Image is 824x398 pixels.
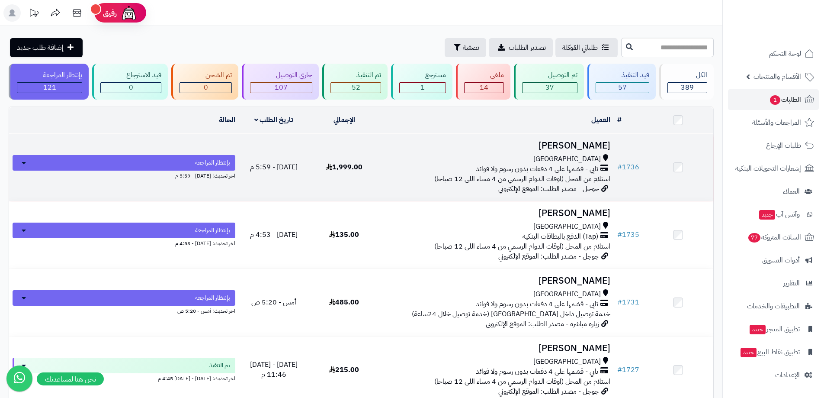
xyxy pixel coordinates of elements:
[465,83,503,93] div: 14
[617,365,639,375] a: #1727
[23,4,45,24] a: تحديثات المنصة
[728,135,819,156] a: طلبات الإرجاع
[7,64,90,100] a: بإنتظار المراجعة 121
[617,162,622,172] span: #
[129,82,133,93] span: 0
[498,184,599,194] span: جوجل - مصدر الطلب: الموقع الإلكتروني
[775,369,800,381] span: الإعدادات
[250,230,298,240] span: [DATE] - 4:53 م
[275,82,288,93] span: 107
[728,250,819,271] a: أدوات التسويق
[13,306,235,315] div: اخر تحديث: أمس - 5:20 ص
[383,141,610,151] h3: [PERSON_NAME]
[329,365,359,375] span: 215.00
[617,297,639,307] a: #1731
[333,115,355,125] a: الإجمالي
[765,23,816,42] img: logo-2.png
[533,222,601,232] span: [GEOGRAPHIC_DATA]
[596,70,649,80] div: قيد التنفيذ
[681,82,694,93] span: 389
[43,82,56,93] span: 121
[434,376,610,387] span: استلام من المحل (اوقات الدوام الرسمي من 4 مساء اللى 12 صباحا)
[749,323,800,335] span: تطبيق المتجر
[321,64,389,100] a: تم التنفيذ 52
[120,4,138,22] img: ai-face.png
[10,38,83,57] a: إضافة طلب جديد
[330,70,381,80] div: تم التنفيذ
[728,365,819,385] a: الإعدادات
[486,319,599,329] span: زيارة مباشرة - مصدر الطلب: الموقع الإلكتروني
[617,115,622,125] a: #
[728,296,819,317] a: التطبيقات والخدمات
[434,241,610,252] span: استلام من المحل (اوقات الدوام الرسمي من 4 مساء اللى 12 صباحا)
[617,297,622,307] span: #
[522,70,577,80] div: تم التوصيل
[254,115,294,125] a: تاريخ الطلب
[562,42,598,53] span: طلباتي المُوكلة
[195,159,230,167] span: بإنتظار المراجعة
[13,373,235,382] div: اخر تحديث: [DATE] - [DATE] 4:45 م
[667,70,707,80] div: الكل
[195,294,230,302] span: بإنتظار المراجعة
[769,48,801,60] span: لوحة التحكم
[728,227,819,248] a: السلات المتروكة77
[533,357,601,367] span: [GEOGRAPHIC_DATA]
[240,64,321,100] a: جاري التوصيل 107
[591,115,610,125] a: العميل
[180,70,232,80] div: تم الشحن
[412,309,610,319] span: خدمة توصيل داخل [GEOGRAPHIC_DATA] (خدمة توصيل خلال 24ساعة)
[219,115,235,125] a: الحالة
[728,319,819,340] a: تطبيق المتجرجديد
[728,43,819,64] a: لوحة التحكم
[735,162,801,175] span: إشعارات التحويلات البنكية
[545,82,554,93] span: 37
[480,82,488,93] span: 14
[101,83,161,93] div: 0
[209,361,230,370] span: تم التنفيذ
[329,230,359,240] span: 135.00
[533,289,601,299] span: [GEOGRAPHIC_DATA]
[250,83,312,93] div: 107
[476,367,598,377] span: تابي - قسّمها على 4 دفعات بدون رسوم ولا فوائد
[741,348,757,357] span: جديد
[617,162,639,172] a: #1736
[523,83,577,93] div: 37
[728,89,819,110] a: الطلبات1
[753,71,801,83] span: الأقسام والمنتجات
[250,70,312,80] div: جاري التوصيل
[420,82,425,93] span: 1
[728,181,819,202] a: العملاء
[383,276,610,286] h3: [PERSON_NAME]
[250,359,298,380] span: [DATE] - [DATE] 11:46 م
[728,342,819,362] a: تطبيق نقاط البيعجديد
[383,208,610,218] h3: [PERSON_NAME]
[100,70,161,80] div: قيد الاسترجاع
[766,139,801,152] span: طلبات الإرجاع
[352,82,360,93] span: 52
[251,297,296,307] span: أمس - 5:20 ص
[204,82,208,93] span: 0
[103,8,117,18] span: رفيق
[90,64,170,100] a: قيد الاسترجاع 0
[454,64,512,100] a: ملغي 14
[180,83,231,93] div: 0
[476,164,598,174] span: تابي - قسّمها على 4 دفعات بدون رسوم ولا فوائد
[533,154,601,164] span: [GEOGRAPHIC_DATA]
[383,343,610,353] h3: [PERSON_NAME]
[13,171,235,180] div: اخر تحديث: [DATE] - 5:59 م
[617,230,622,240] span: #
[586,64,657,100] a: قيد التنفيذ 57
[747,231,801,243] span: السلات المتروكة
[783,185,800,197] span: العملاء
[464,70,504,80] div: ملغي
[329,297,359,307] span: 485.00
[783,277,800,289] span: التقارير
[728,204,819,225] a: وآتس آبجديد
[400,83,446,93] div: 1
[512,64,586,100] a: تم التوصيل 37
[17,42,64,53] span: إضافة طلب جديد
[758,208,800,220] span: وآتس آب
[445,38,486,57] button: تصفية
[489,38,553,57] a: تصدير الطلبات
[331,83,381,93] div: 52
